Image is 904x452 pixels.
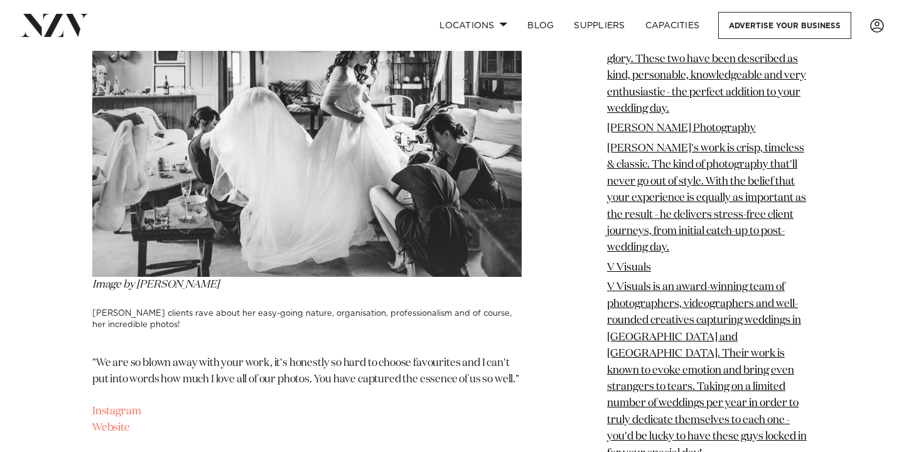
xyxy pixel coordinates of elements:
[564,12,635,39] a: SUPPLIERS
[92,406,141,417] a: Instagram
[20,14,89,36] img: nzv-logo.png
[718,12,851,39] a: Advertise your business
[92,309,512,328] span: [PERSON_NAME] clients rave about her easy-going nature, organisation, professionalism and of cour...
[517,12,564,39] a: BLOG
[429,12,517,39] a: Locations
[607,262,651,273] a: V Visuals
[607,124,756,134] a: [PERSON_NAME] Photography
[92,422,130,433] a: Website
[635,12,710,39] a: Capacities
[607,4,806,115] a: Meet [PERSON_NAME] and [PERSON_NAME], a husband & wife duo thrilled to capture celebrations in al...
[607,143,806,254] a: [PERSON_NAME]'s work is crisp, timeless & classic. The kind of photography that'll never go out o...
[92,279,219,290] em: Image by [PERSON_NAME]
[92,355,522,389] p: "We are so blown away with your work, it's honestly so hard to choose favourites and I can't put ...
